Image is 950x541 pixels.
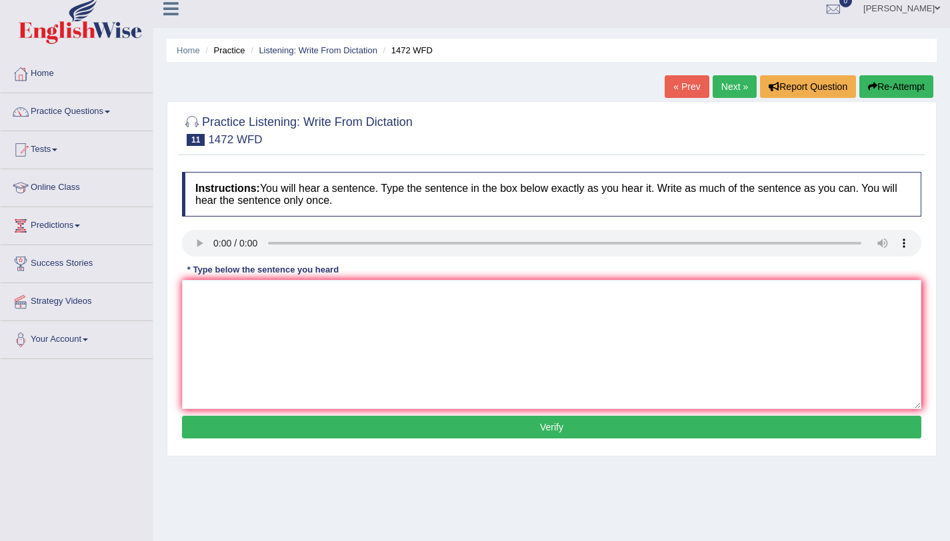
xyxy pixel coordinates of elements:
h2: Practice Listening: Write From Dictation [182,113,413,146]
a: Strategy Videos [1,283,153,316]
a: Success Stories [1,245,153,278]
li: Practice [202,44,245,57]
h4: You will hear a sentence. Type the sentence in the box below exactly as you hear it. Write as muc... [182,172,921,217]
a: Next » [713,75,757,98]
a: Home [1,55,153,89]
li: 1472 WFD [380,44,433,57]
a: Listening: Write From Dictation [259,45,377,55]
span: 11 [187,134,205,146]
a: Predictions [1,207,153,241]
a: Practice Questions [1,93,153,127]
a: Home [177,45,200,55]
a: Tests [1,131,153,165]
div: * Type below the sentence you heard [182,263,344,276]
small: 1472 WFD [208,133,262,146]
button: Verify [182,416,921,438]
b: Instructions: [195,183,260,194]
button: Report Question [760,75,856,98]
a: Your Account [1,321,153,354]
a: Online Class [1,169,153,203]
a: « Prev [665,75,709,98]
button: Re-Attempt [859,75,933,98]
